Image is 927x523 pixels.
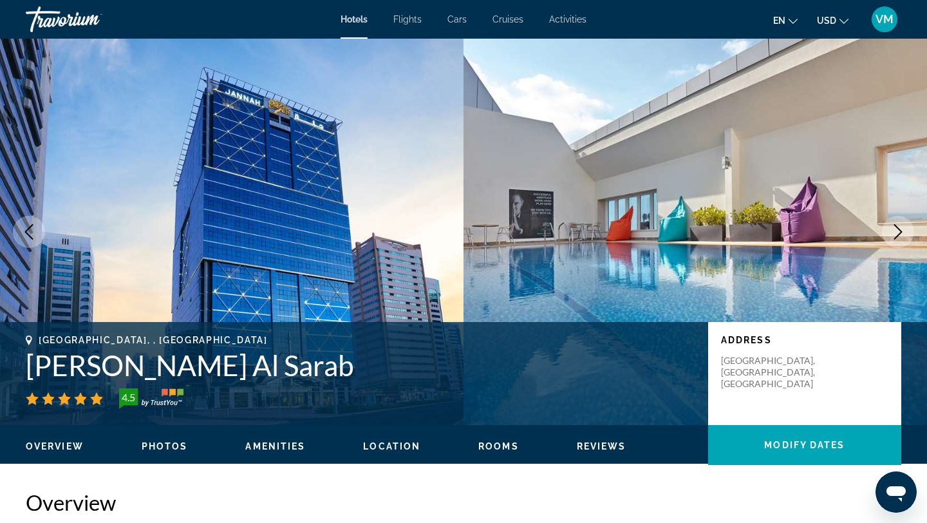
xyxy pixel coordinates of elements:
[142,441,188,452] button: Photos
[773,11,798,30] button: Change language
[393,14,422,24] a: Flights
[26,348,695,382] h1: [PERSON_NAME] Al Sarab
[447,14,467,24] a: Cars
[492,14,523,24] a: Cruises
[26,441,84,452] button: Overview
[549,14,586,24] a: Activities
[721,355,824,390] p: [GEOGRAPHIC_DATA], [GEOGRAPHIC_DATA], [GEOGRAPHIC_DATA]
[341,14,368,24] a: Hotels
[26,3,154,36] a: Travorium
[363,441,420,452] span: Location
[721,335,888,345] p: Address
[876,471,917,513] iframe: Schaltfläche zum Öffnen des Messaging-Fensters
[115,390,141,405] div: 4.5
[577,441,626,452] span: Reviews
[817,11,848,30] button: Change currency
[882,216,914,248] button: Next image
[39,335,268,345] span: [GEOGRAPHIC_DATA], , [GEOGRAPHIC_DATA]
[577,441,626,452] button: Reviews
[478,441,519,452] button: Rooms
[363,441,420,452] button: Location
[245,441,305,452] button: Amenities
[817,15,836,26] span: USD
[868,6,901,33] button: User Menu
[245,441,305,452] span: Amenities
[478,441,519,452] span: Rooms
[13,216,45,248] button: Previous image
[764,440,845,450] span: Modify Dates
[708,425,901,465] button: Modify Dates
[773,15,785,26] span: en
[26,490,901,515] h2: Overview
[876,13,894,26] span: VM
[119,388,183,409] img: TrustYou guest rating badge
[142,441,188,452] span: Photos
[26,441,84,452] span: Overview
